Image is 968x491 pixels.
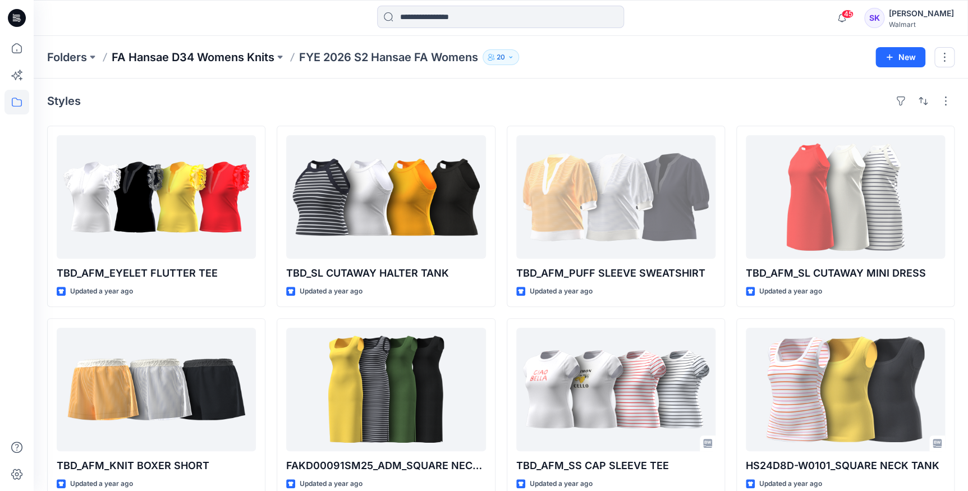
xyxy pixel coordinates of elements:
[286,265,485,281] p: TBD_SL CUTAWAY HALTER TANK
[286,458,485,474] p: FAKD00091SM25_ADM_SQUARE NECK TANK MIDI DRESS
[759,478,822,490] p: Updated a year ago
[530,478,593,490] p: Updated a year ago
[57,135,256,259] a: TBD_AFM_EYELET FLUTTER TEE
[530,286,593,297] p: Updated a year ago
[746,265,945,281] p: TBD_AFM_SL CUTAWAY MINI DRESS
[516,135,715,259] a: TBD_AFM_PUFF SLEEVE SWEATSHIRT
[300,478,363,490] p: Updated a year ago
[497,51,505,63] p: 20
[746,328,945,451] a: HS24D8D-W0101_SQUARE NECK TANK
[57,458,256,474] p: TBD_AFM_KNIT BOXER SHORT
[57,328,256,451] a: TBD_AFM_KNIT BOXER SHORT
[70,286,133,297] p: Updated a year ago
[841,10,854,19] span: 45
[57,265,256,281] p: TBD_AFM_EYELET FLUTTER TEE
[889,20,954,29] div: Walmart
[516,458,715,474] p: TBD_AFM_SS CAP SLEEVE TEE
[889,7,954,20] div: [PERSON_NAME]
[875,47,925,67] button: New
[300,286,363,297] p: Updated a year ago
[70,478,133,490] p: Updated a year ago
[286,328,485,451] a: FAKD00091SM25_ADM_SQUARE NECK TANK MIDI DRESS
[746,135,945,259] a: TBD_AFM_SL CUTAWAY MINI DRESS
[516,328,715,451] a: TBD_AFM_SS CAP SLEEVE TEE
[112,49,274,65] a: FA Hansae D34 Womens Knits
[864,8,884,28] div: SK
[516,265,715,281] p: TBD_AFM_PUFF SLEEVE SWEATSHIRT
[286,135,485,259] a: TBD_SL CUTAWAY HALTER TANK
[47,94,81,108] h4: Styles
[746,458,945,474] p: HS24D8D-W0101_SQUARE NECK TANK
[299,49,478,65] p: FYE 2026 S2 Hansae FA Womens
[759,286,822,297] p: Updated a year ago
[483,49,519,65] button: 20
[47,49,87,65] a: Folders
